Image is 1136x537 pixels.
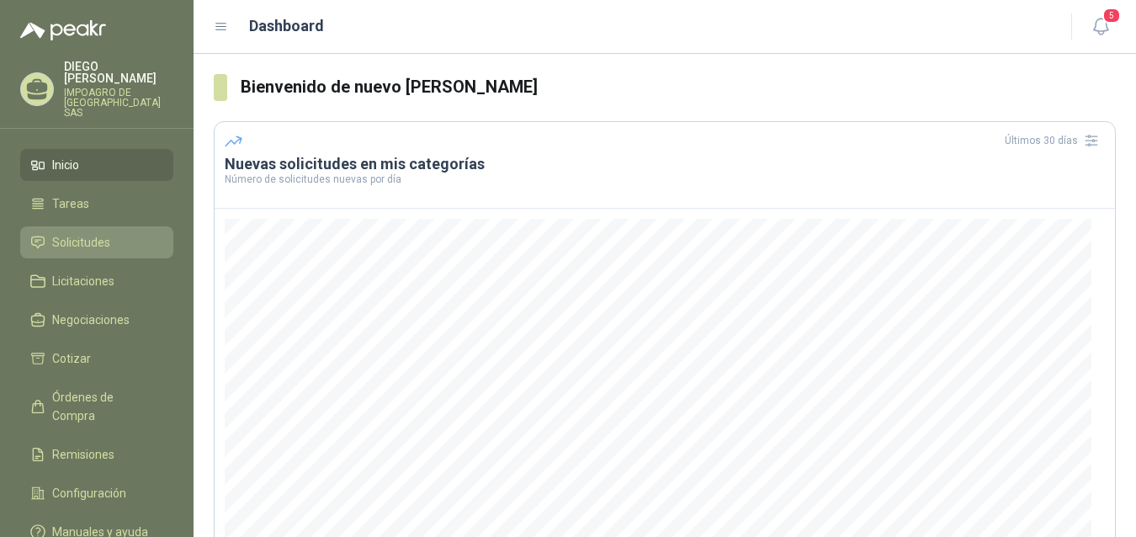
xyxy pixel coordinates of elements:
[20,477,173,509] a: Configuración
[52,484,126,502] span: Configuración
[20,439,173,471] a: Remisiones
[52,194,89,213] span: Tareas
[249,14,324,38] h1: Dashboard
[1005,127,1105,154] div: Últimos 30 días
[20,381,173,432] a: Órdenes de Compra
[20,265,173,297] a: Licitaciones
[20,149,173,181] a: Inicio
[1086,12,1116,42] button: 5
[52,311,130,329] span: Negociaciones
[52,233,110,252] span: Solicitudes
[241,74,1116,100] h3: Bienvenido de nuevo [PERSON_NAME]
[1102,8,1121,24] span: 5
[20,20,106,40] img: Logo peakr
[52,445,114,464] span: Remisiones
[52,388,157,425] span: Órdenes de Compra
[64,61,173,84] p: DIEGO [PERSON_NAME]
[20,226,173,258] a: Solicitudes
[52,272,114,290] span: Licitaciones
[52,349,91,368] span: Cotizar
[52,156,79,174] span: Inicio
[225,174,1105,184] p: Número de solicitudes nuevas por día
[64,88,173,118] p: IMPOAGRO DE [GEOGRAPHIC_DATA] SAS
[225,154,1105,174] h3: Nuevas solicitudes en mis categorías
[20,304,173,336] a: Negociaciones
[20,343,173,375] a: Cotizar
[20,188,173,220] a: Tareas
